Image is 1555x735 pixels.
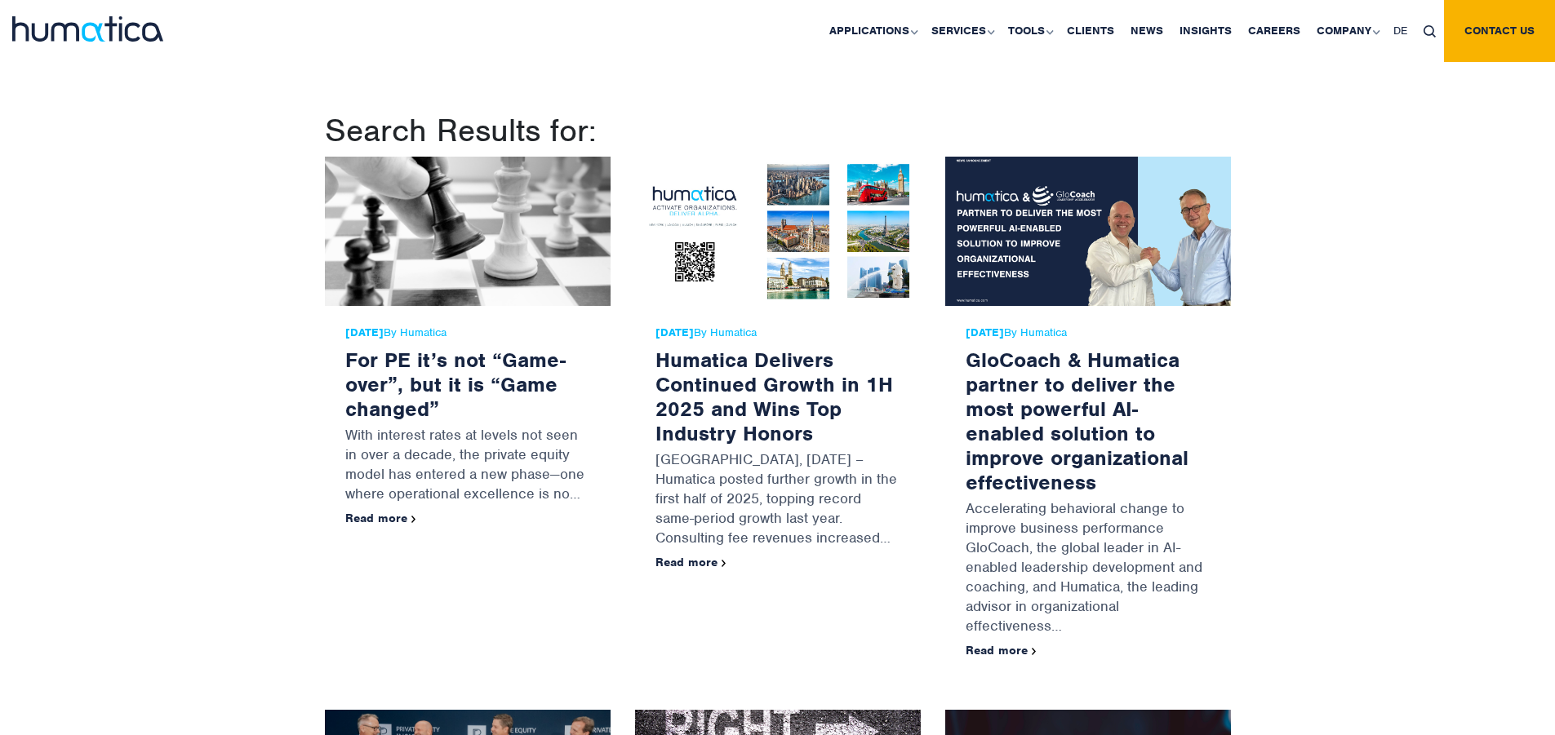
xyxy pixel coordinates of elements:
[966,494,1211,644] p: Accelerating behavioral change to improve business performance GloCoach, the global leader in AI-...
[966,325,1004,339] strong: [DATE]
[345,326,590,339] span: By Humatica
[345,325,384,339] strong: [DATE]
[655,445,900,556] p: [GEOGRAPHIC_DATA], [DATE] – Humatica posted further growth in the first half of 2025, topping rec...
[635,157,921,306] img: Humatica Delivers Continued Growth in 1H 2025 and Wins Top Industry Honors
[945,157,1231,306] img: GloCoach & Humatica partner to deliver the most powerful AI-enabled solution to improve organizat...
[1393,24,1407,38] span: DE
[966,643,1037,658] a: Read more
[966,347,1188,495] a: GloCoach & Humatica partner to deliver the most powerful AI-enabled solution to improve organizat...
[411,516,416,523] img: arrowicon
[655,326,900,339] span: By Humatica
[325,111,1231,150] h1: Search Results for:
[655,347,893,446] a: Humatica Delivers Continued Growth in 1H 2025 and Wins Top Industry Honors
[655,325,694,339] strong: [DATE]
[345,511,416,525] a: Read more
[966,326,1211,339] span: By Humatica
[1032,648,1037,655] img: arrowicon
[722,560,726,567] img: arrowicon
[12,16,163,42] img: logo
[345,421,590,511] p: With interest rates at levels not seen in over a decade, the private equity model has entered a n...
[325,157,611,306] img: For PE it’s not “Game-over”, but it is “Game changed”
[655,555,726,569] a: Read more
[1424,25,1436,38] img: search_icon
[345,347,566,422] a: For PE it’s not “Game-over”, but it is “Game changed”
